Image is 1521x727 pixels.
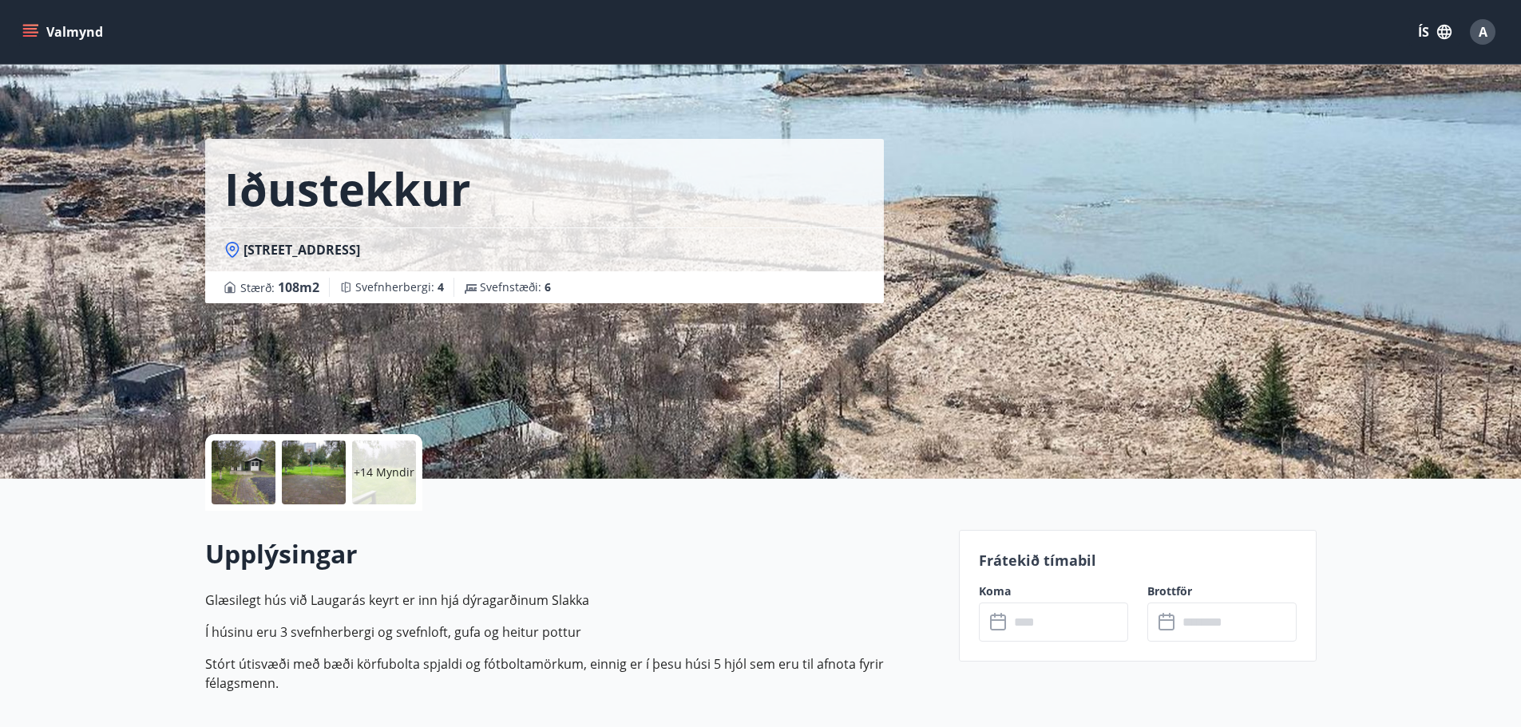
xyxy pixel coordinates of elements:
button: A [1464,13,1502,51]
button: ÍS [1409,18,1460,46]
p: Stórt útisvæði með bæði körfubolta spjaldi og fótboltamörkum, einnig er í þesu húsi 5 hjól sem er... [205,654,940,693]
p: Frátekið tímabil [979,550,1297,571]
span: 6 [545,279,551,294]
span: Svefnstæði : [480,279,551,295]
p: +14 Myndir [354,464,414,480]
span: 108 m2 [278,279,319,296]
span: A [1479,23,1487,41]
label: Brottför [1147,583,1297,599]
h2: Upplýsingar [205,536,940,571]
h1: Iðustekkur [224,158,470,219]
span: Svefnherbergi : [355,279,444,295]
span: [STREET_ADDRESS] [244,241,360,259]
span: Stærð : [240,278,319,297]
button: menu [19,18,109,46]
p: Í húsinu eru 3 svefnherbergi og svefnloft, gufa og heitur pottur [205,622,940,642]
label: Koma [979,583,1128,599]
span: 4 [438,279,444,294]
p: Glæsilegt hús við Laugarás keyrt er inn hjá dýragarðinum Slakka [205,591,940,610]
